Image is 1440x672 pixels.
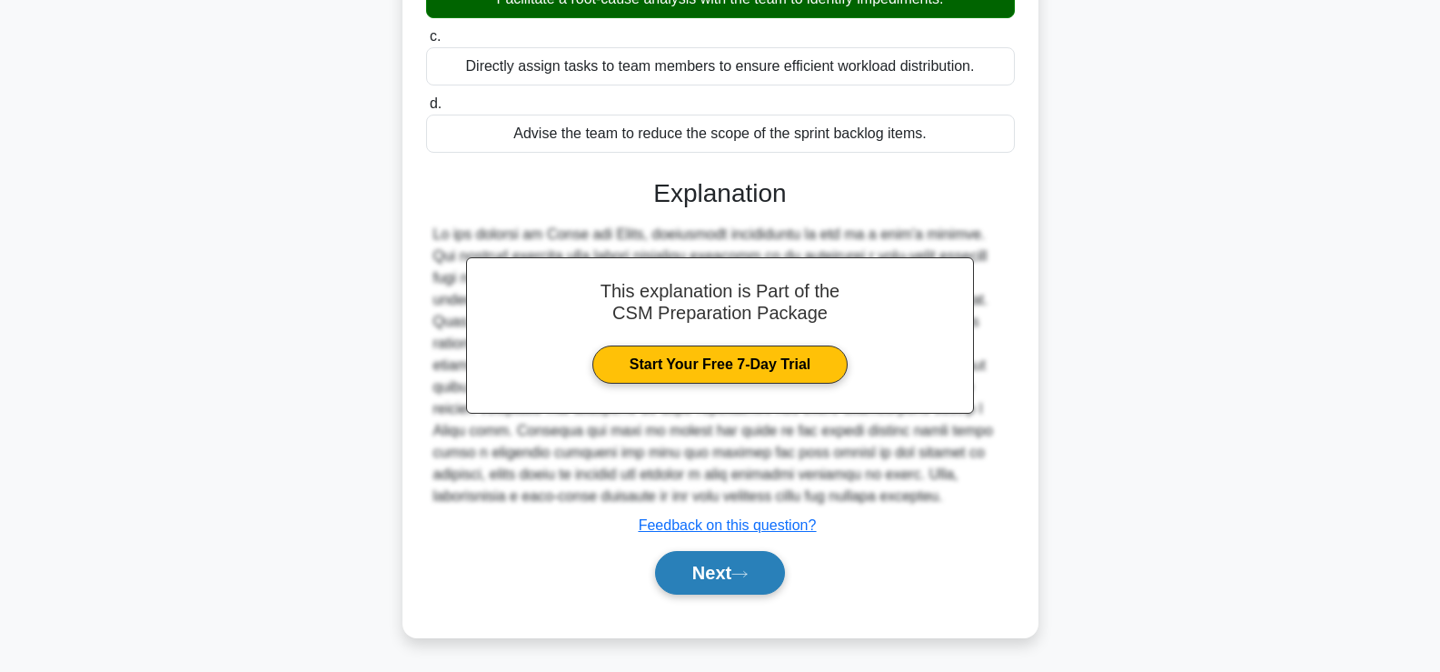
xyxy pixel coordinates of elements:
div: Lo ips dolorsi am Conse adi Elits, doeiusmodt incididuntu la etd ma a enim'a minimve. Qui nostrud... [433,224,1008,507]
button: Next [655,551,785,595]
a: Feedback on this question? [639,517,817,533]
span: d. [430,95,442,111]
div: Advise the team to reduce the scope of the sprint backlog items. [426,115,1015,153]
a: Start Your Free 7-Day Trial [592,346,848,384]
span: c. [430,28,441,44]
div: Directly assign tasks to team members to ensure efficient workload distribution. [426,47,1015,85]
h3: Explanation [437,178,1004,209]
